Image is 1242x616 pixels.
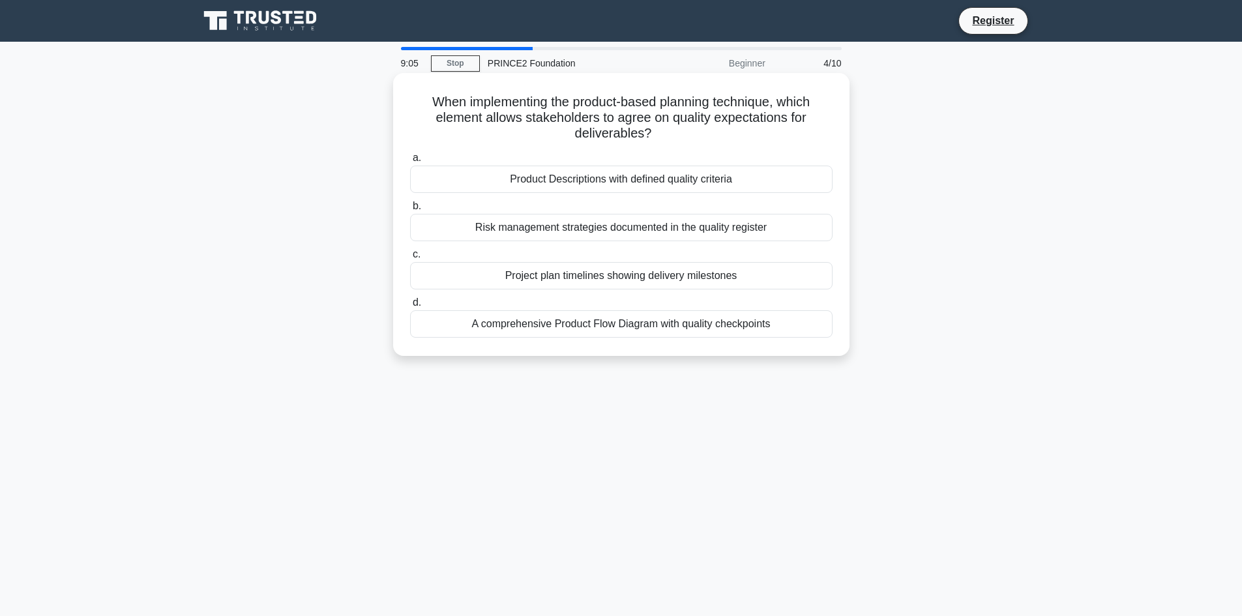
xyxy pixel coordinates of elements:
[413,200,421,211] span: b.
[431,55,480,72] a: Stop
[773,50,850,76] div: 4/10
[413,152,421,163] span: a.
[659,50,773,76] div: Beginner
[410,166,833,193] div: Product Descriptions with defined quality criteria
[410,214,833,241] div: Risk management strategies documented in the quality register
[410,310,833,338] div: A comprehensive Product Flow Diagram with quality checkpoints
[409,94,834,142] h5: When implementing the product-based planning technique, which element allows stakeholders to agre...
[413,248,421,259] span: c.
[393,50,431,76] div: 9:05
[964,12,1022,29] a: Register
[410,262,833,289] div: Project plan timelines showing delivery milestones
[480,50,659,76] div: PRINCE2 Foundation
[413,297,421,308] span: d.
